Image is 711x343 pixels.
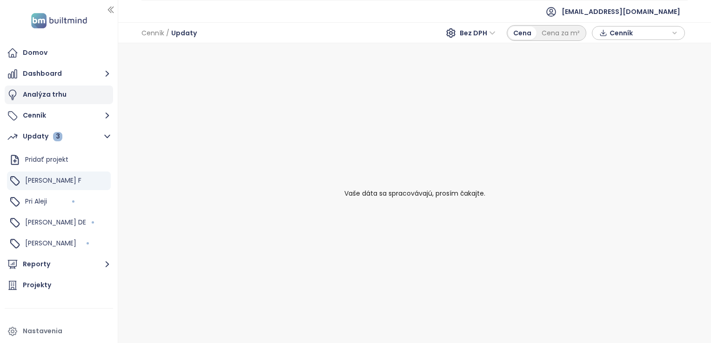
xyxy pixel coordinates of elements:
[7,192,111,211] div: Pri Aleji
[7,213,111,232] div: [PERSON_NAME] DE
[508,26,537,40] div: Cena
[5,106,113,125] button: Cenník
[562,0,680,23] span: [EMAIL_ADDRESS][DOMAIN_NAME]
[7,234,111,253] div: [PERSON_NAME]
[537,26,585,40] div: Cena za m²
[23,279,51,291] div: Projekty
[23,47,47,59] div: Domov
[597,26,680,40] div: button
[7,151,111,169] div: Pridať projekt
[5,86,113,104] a: Analýza trhu
[28,11,90,30] img: logo
[5,127,113,146] button: Updaty 3
[25,238,76,248] span: [PERSON_NAME]
[53,132,62,141] div: 3
[610,26,670,40] span: Cenník
[5,65,113,83] button: Dashboard
[25,154,68,165] div: Pridať projekt
[166,25,169,41] span: /
[25,218,86,227] span: [PERSON_NAME] DE
[23,89,67,100] div: Analýza trhu
[171,25,197,41] span: Updaty
[5,255,113,274] button: Reporty
[25,176,81,185] span: [PERSON_NAME] F
[23,325,62,337] div: Nastavenia
[141,25,164,41] span: Cenník
[25,197,47,206] span: Pri Aleji
[5,44,113,62] a: Domov
[124,49,705,337] div: Vaše dáta sa spracovávajú, prosím čakajte.
[23,131,62,142] div: Updaty
[7,171,111,190] div: [PERSON_NAME] F
[460,26,496,40] span: Bez DPH
[5,322,113,341] a: Nastavenia
[5,276,113,295] a: Projekty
